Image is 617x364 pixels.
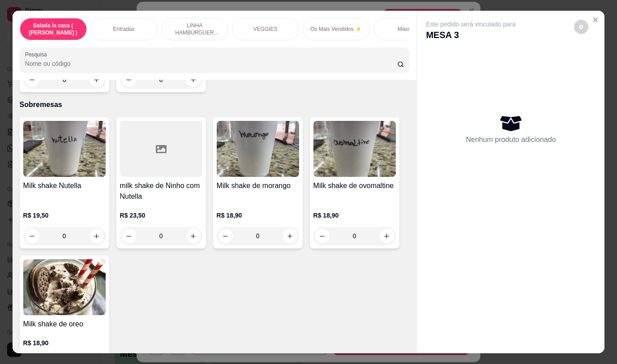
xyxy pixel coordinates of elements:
[313,211,396,220] p: R$ 18,90
[25,73,39,87] button: decrease-product-quantity
[217,211,299,220] p: R$ 18,90
[23,180,106,191] h4: Milk shake Nutella
[313,121,396,177] img: product-image
[113,26,135,33] p: Entradas
[120,211,202,220] p: R$ 23,50
[25,59,397,68] input: Pesquisa
[186,229,201,243] button: increase-product-quantity
[23,319,106,330] h4: Milk shake de oreo
[122,229,136,243] button: decrease-product-quantity
[283,229,297,243] button: increase-product-quantity
[120,180,202,202] h4: milk shake de Ninho com Nutella
[588,13,603,27] button: Close
[219,229,233,243] button: decrease-product-quantity
[466,134,556,145] p: Nenhum produto adicionado
[426,29,515,41] p: MESA 3
[27,22,79,36] p: Salada la casa ( [PERSON_NAME] )
[380,229,394,243] button: increase-product-quantity
[186,73,201,87] button: increase-product-quantity
[574,20,588,34] button: decrease-product-quantity
[217,121,299,177] img: product-image
[25,51,50,58] label: Pesquisa
[23,211,106,220] p: R$ 19,50
[23,259,106,315] img: product-image
[426,20,515,29] p: Este pedido será vinculado para
[313,180,396,191] h4: Milk shake de ovomaltine
[169,22,221,36] p: LINHA HAMBÚRGUER ANGUS
[310,26,362,33] p: Os Mais Vendidos ⚡️
[25,229,39,243] button: decrease-product-quantity
[122,73,136,87] button: decrease-product-quantity
[90,73,104,87] button: increase-product-quantity
[398,26,416,33] p: Massas
[315,229,330,243] button: decrease-product-quantity
[253,26,278,33] p: VEGGIES
[90,229,104,243] button: increase-product-quantity
[217,180,299,191] h4: Milk shake de morango
[23,338,106,347] p: R$ 18,90
[23,121,106,177] img: product-image
[20,99,410,110] p: Sobremesas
